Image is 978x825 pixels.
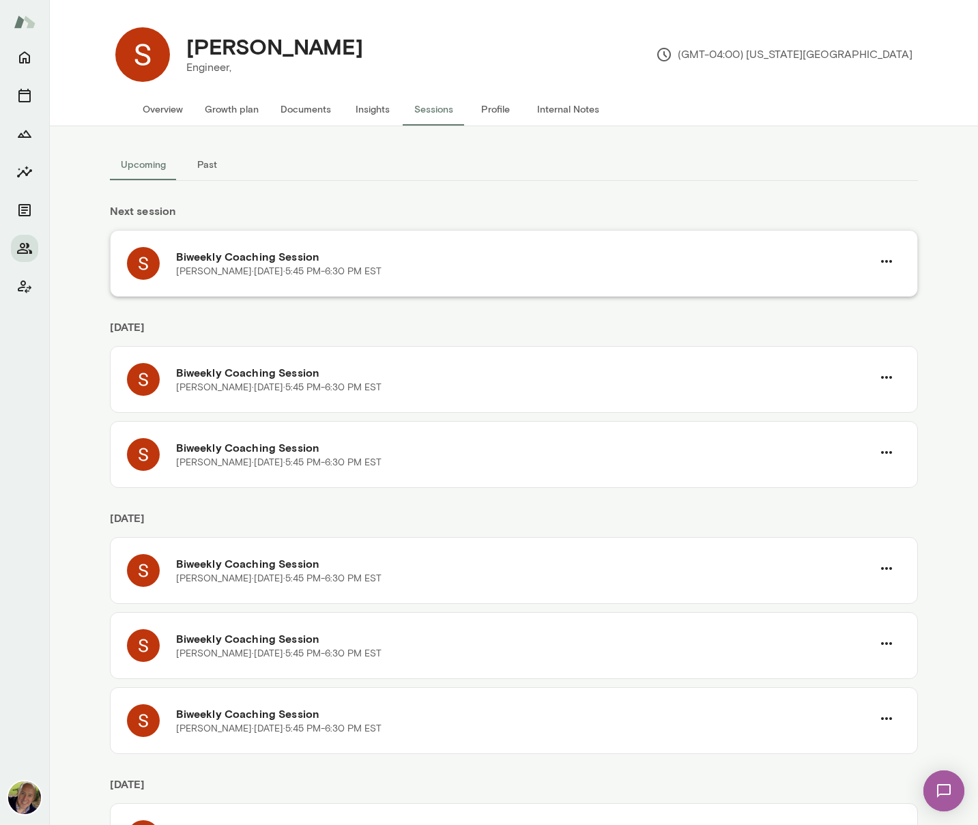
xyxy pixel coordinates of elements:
[176,248,872,265] h6: Biweekly Coaching Session
[176,722,382,736] p: [PERSON_NAME] · [DATE] · 5:45 PM-6:30 PM EST
[132,93,194,126] button: Overview
[526,93,610,126] button: Internal Notes
[176,265,382,278] p: [PERSON_NAME] · [DATE] · 5:45 PM-6:30 PM EST
[11,273,38,300] button: Client app
[177,148,238,181] button: Past
[110,319,918,346] h6: [DATE]
[110,148,177,181] button: Upcoming
[176,456,382,469] p: [PERSON_NAME] · [DATE] · 5:45 PM-6:30 PM EST
[8,781,41,814] img: David McPherson
[465,93,526,126] button: Profile
[11,158,38,186] button: Insights
[270,93,342,126] button: Documents
[176,555,872,572] h6: Biweekly Coaching Session
[11,44,38,71] button: Home
[115,27,170,82] img: Savas Konstadinidis
[342,93,403,126] button: Insights
[110,148,918,181] div: basic tabs example
[403,93,465,126] button: Sessions
[176,381,382,394] p: [PERSON_NAME] · [DATE] · 5:45 PM-6:30 PM EST
[14,9,35,35] img: Mento
[11,235,38,262] button: Members
[176,364,872,381] h6: Biweekly Coaching Session
[11,197,38,224] button: Documents
[11,120,38,147] button: Growth Plan
[176,631,872,647] h6: Biweekly Coaching Session
[176,439,872,456] h6: Biweekly Coaching Session
[186,59,363,76] p: Engineer,
[110,510,918,537] h6: [DATE]
[194,93,270,126] button: Growth plan
[110,203,918,230] h6: Next session
[186,33,363,59] h4: [PERSON_NAME]
[656,46,912,63] p: (GMT-04:00) [US_STATE][GEOGRAPHIC_DATA]
[110,776,918,803] h6: [DATE]
[176,572,382,585] p: [PERSON_NAME] · [DATE] · 5:45 PM-6:30 PM EST
[11,82,38,109] button: Sessions
[176,706,872,722] h6: Biweekly Coaching Session
[176,647,382,661] p: [PERSON_NAME] · [DATE] · 5:45 PM-6:30 PM EST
